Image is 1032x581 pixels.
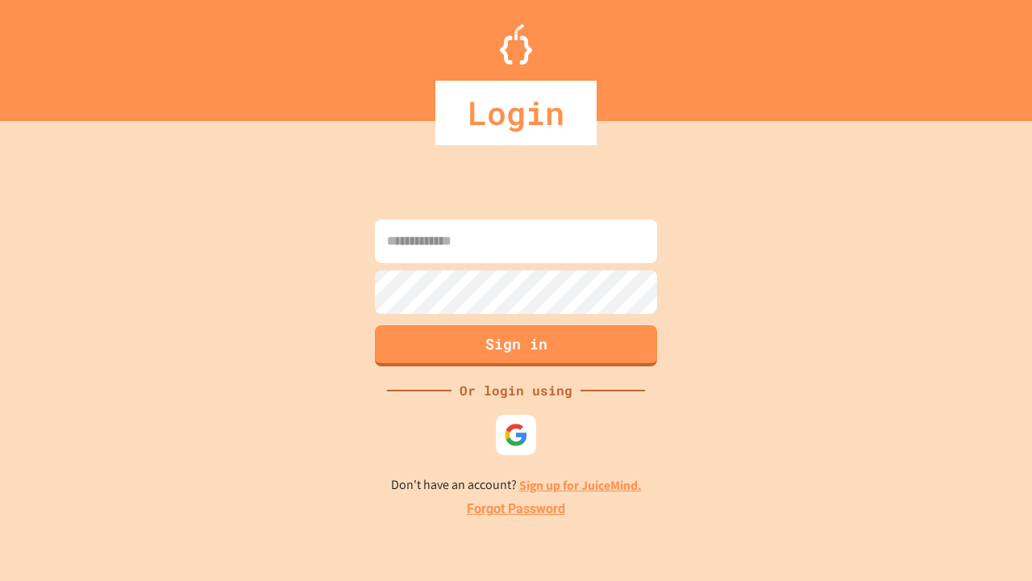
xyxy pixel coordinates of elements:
[391,475,642,495] p: Don't have an account?
[504,423,528,447] img: google-icon.svg
[500,24,532,65] img: Logo.svg
[375,325,657,366] button: Sign in
[435,81,597,145] div: Login
[467,499,565,519] a: Forgot Password
[451,381,580,400] div: Or login using
[964,516,1016,565] iframe: chat widget
[519,477,642,494] a: Sign up for JuiceMind.
[898,446,1016,515] iframe: chat widget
